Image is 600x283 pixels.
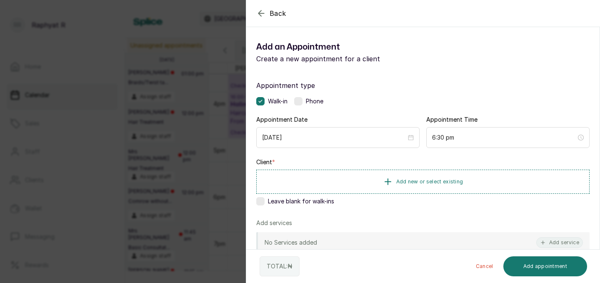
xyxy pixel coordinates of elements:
[256,158,275,166] label: Client
[256,219,292,227] p: Add services
[268,97,287,105] span: Walk-in
[256,54,423,64] p: Create a new appointment for a client
[262,133,406,142] input: Select date
[265,238,317,247] p: No Services added
[256,40,423,54] h1: Add an Appointment
[306,97,323,105] span: Phone
[256,115,307,124] label: Appointment Date
[396,178,463,185] span: Add new or select existing
[426,115,477,124] label: Appointment Time
[432,133,576,142] input: Select time
[256,170,590,194] button: Add new or select existing
[256,80,590,90] label: Appointment type
[256,8,286,18] button: Back
[267,262,292,270] p: TOTAL: ₦
[270,8,286,18] span: Back
[536,237,583,248] button: Add service
[503,256,587,276] button: Add appointment
[268,197,334,205] span: Leave blank for walk-ins
[469,256,500,276] button: Cancel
